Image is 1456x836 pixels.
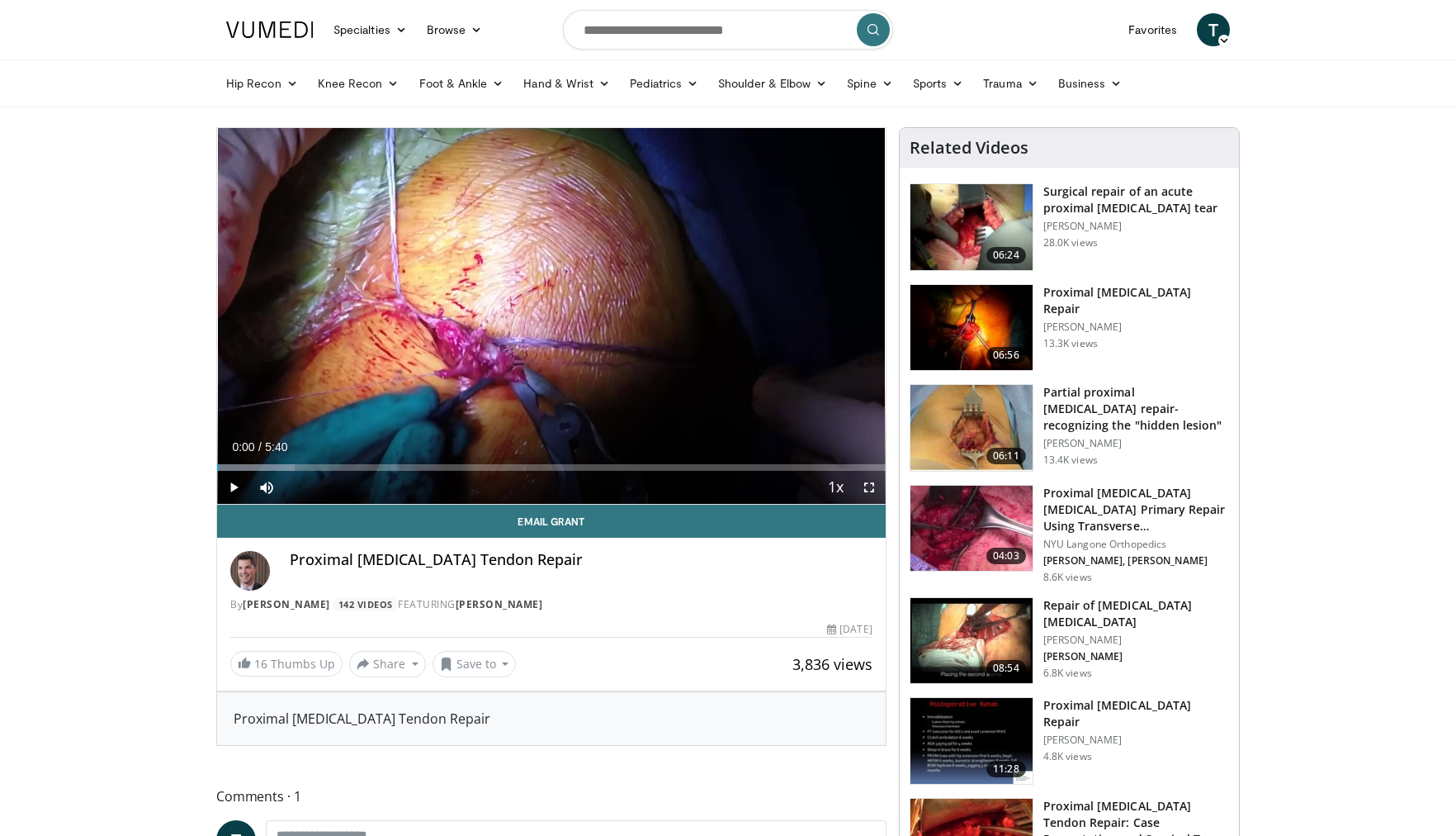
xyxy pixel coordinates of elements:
a: 04:03 Proximal [MEDICAL_DATA] [MEDICAL_DATA] Primary Repair Using Transverse [MEDICAL_DATA] NYU L... [910,485,1229,584]
h4: Related Videos [910,138,1028,158]
a: Business [1048,67,1132,100]
p: [PERSON_NAME] [1043,437,1229,450]
a: Pediatrics [620,67,708,100]
p: [PERSON_NAME] [1043,220,1229,233]
a: Favorites [1118,13,1187,46]
img: 9nZFQMepuQiumqNn4xMDoxOmdtO40mAx.150x105_q85_crop-smart_upscale.jpg [910,698,1033,784]
a: 11:28 Proximal [MEDICAL_DATA] Repair [PERSON_NAME] 4.8K views [910,697,1229,785]
a: 16 Thumbs Up [230,651,343,677]
p: [PERSON_NAME] [1043,634,1229,647]
a: T [1197,13,1230,46]
h3: Surgical repair of an acute proximal [MEDICAL_DATA] tear [1043,183,1229,216]
a: 06:11 Partial proximal [MEDICAL_DATA] repair- recognizing the "hidden lesion" [PERSON_NAME] 13.4K... [910,384,1229,472]
p: [PERSON_NAME] [1043,321,1229,334]
div: Proximal [MEDICAL_DATA] Tendon Repair [234,709,869,729]
a: 06:56 Proximal [MEDICAL_DATA] Repair [PERSON_NAME] 13.3K views [910,284,1229,372]
p: [PERSON_NAME] [1043,734,1229,747]
h3: Repair of [MEDICAL_DATA] [MEDICAL_DATA] [1043,597,1229,630]
span: 3,836 views [792,654,872,674]
div: By FEATURING [230,597,872,612]
a: Spine [837,67,902,100]
a: [PERSON_NAME] [456,597,543,611]
video-js: Video Player [217,128,886,505]
img: 305615_0002_1.png.150x105_q85_crop-smart_upscale.jpg [910,598,1033,684]
a: 06:24 Surgical repair of an acute proximal [MEDICAL_DATA] tear [PERSON_NAME] 28.0K views [910,183,1229,271]
div: [DATE] [827,622,872,637]
a: Email Grant [217,505,886,538]
img: eolv1L8ZdYrFVOcH4xMDoxOmdtO40mAx.150x105_q85_crop-smart_upscale.jpg [910,285,1033,371]
span: 06:11 [986,448,1026,464]
p: 4.8K views [1043,750,1092,763]
img: sallay2_1.png.150x105_q85_crop-smart_upscale.jpg [910,184,1033,270]
span: 04:03 [986,548,1026,564]
button: Fullscreen [853,471,886,504]
span: 08:54 [986,660,1026,677]
img: VuMedi Logo [226,21,314,38]
h3: Proximal [MEDICAL_DATA] Repair [1043,697,1229,730]
span: 5:40 [265,440,287,454]
a: Foot & Ankle [409,67,514,100]
a: Hand & Wrist [513,67,620,100]
button: Save to [433,651,517,677]
span: / [258,440,262,454]
a: Hip Recon [216,67,308,100]
button: Playback Rate [820,471,853,504]
a: Trauma [973,67,1048,100]
a: Browse [417,13,493,46]
a: Knee Recon [308,67,409,100]
p: 13.3K views [1043,337,1098,350]
button: Share [349,651,426,677]
button: Mute [250,471,283,504]
span: 06:56 [986,347,1026,363]
input: Search topics, interventions [563,10,893,50]
span: 0:00 [232,440,254,454]
a: 08:54 Repair of [MEDICAL_DATA] [MEDICAL_DATA] [PERSON_NAME] [PERSON_NAME] 6.8K views [910,597,1229,685]
a: Specialties [324,13,417,46]
p: 13.4K views [1043,454,1098,467]
span: 16 [254,656,267,672]
span: 11:28 [986,761,1026,777]
h3: Proximal [MEDICAL_DATA] Repair [1043,284,1229,317]
p: [PERSON_NAME] [1043,650,1229,663]
div: Progress Bar [217,464,886,471]
img: sallay_1.png.150x105_q85_crop-smart_upscale.jpg [910,385,1033,471]
img: O0cEsGv5RdudyPNn4xMDoxOjBzMTt2bJ_2.150x105_q85_crop-smart_upscale.jpg [910,486,1033,572]
a: Sports [903,67,974,100]
p: 28.0K views [1043,236,1098,249]
span: 06:24 [986,247,1026,264]
h3: Partial proximal [MEDICAL_DATA] repair- recognizing the "hidden lesion" [1043,384,1229,434]
img: Avatar [230,551,270,591]
p: 6.8K views [1043,667,1092,680]
a: [PERSON_NAME] [243,597,330,611]
a: 142 Videos [333,597,398,611]
h3: Proximal [MEDICAL_DATA] [MEDICAL_DATA] Primary Repair Using Transverse [MEDICAL_DATA] [1043,485,1229,534]
button: Play [217,471,250,504]
a: Shoulder & Elbow [708,67,837,100]
p: [PERSON_NAME], [PERSON_NAME] [1043,554,1229,568]
span: Comments 1 [216,786,886,807]
p: NYU Langone Orthopedics [1043,538,1229,551]
h4: Proximal [MEDICAL_DATA] Tendon Repair [290,551,872,569]
p: 8.6K views [1043,571,1092,584]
